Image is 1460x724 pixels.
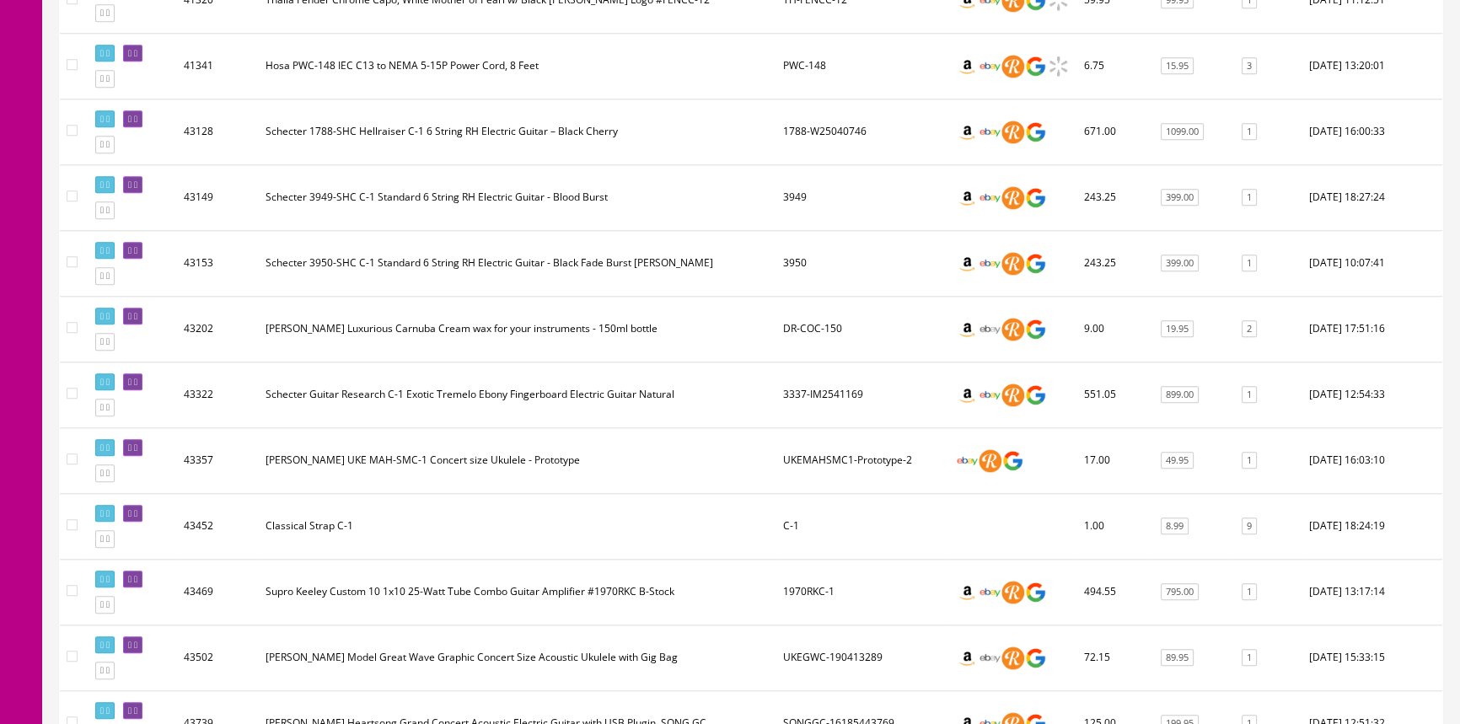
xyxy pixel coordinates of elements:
td: 2025-08-13 18:24:19 [1302,493,1442,559]
img: ebay [979,383,1001,406]
a: 2 [1242,320,1257,338]
img: amazon [956,121,979,143]
a: 49.95 [1161,452,1194,469]
td: 1788-W25040746 [776,99,949,164]
td: 3949 [776,164,949,230]
img: reverb [1001,252,1024,275]
a: 399.00 [1161,189,1199,206]
td: Classical Strap C-1 [259,493,776,559]
img: reverb [979,449,1001,472]
td: 671.00 [1077,99,1150,164]
td: DR-COC-150 [776,296,949,362]
img: amazon [956,383,979,406]
td: 2025-07-22 10:07:41 [1302,230,1442,296]
td: 43202 [177,296,259,362]
td: 43153 [177,230,259,296]
td: 2025-07-23 17:51:16 [1302,296,1442,362]
td: Supro Keeley Custom 10 1x10 25-Watt Tube Combo Guitar Amplifier #1970RKC B-Stock [259,559,776,625]
a: 1 [1242,189,1257,206]
td: 243.25 [1077,230,1150,296]
a: 1 [1242,649,1257,667]
img: reverb [1001,121,1024,143]
td: 43469 [177,559,259,625]
img: ebay [979,252,1001,275]
td: Schecter Guitar Research C-1 Exotic Tremelo Ebony Fingerboard Electric Guitar Natural [259,362,776,427]
a: 3 [1242,57,1257,75]
td: 1970RKC-1 [776,559,949,625]
td: 2025-08-15 15:33:15 [1302,625,1442,690]
td: Luna UKE MAH-SMC-1 Concert size Ukulele - Prototype [259,427,776,493]
td: 3950 [776,230,949,296]
td: 43322 [177,362,259,427]
img: reverb [1001,186,1024,209]
td: Luna Model Great Wave Graphic Concert Size Acoustic Ukulele with Gig Bag [259,625,776,690]
td: 1.00 [1077,493,1150,559]
td: 2025-07-21 18:27:24 [1302,164,1442,230]
td: Schecter 1788-SHC Hellraiser C-1 6 String RH Electric Guitar – Black Cherry [259,99,776,164]
img: reverb [1001,383,1024,406]
td: 72.15 [1077,625,1150,690]
a: 15.95 [1161,57,1194,75]
td: 2025-02-15 13:20:01 [1302,33,1442,99]
a: 9 [1242,518,1257,535]
img: ebay [979,646,1001,669]
td: 2025-07-21 16:00:33 [1302,99,1442,164]
img: ebay [979,186,1001,209]
a: 1 [1242,583,1257,601]
img: ebay [979,318,1001,341]
td: 17.00 [1077,427,1150,493]
a: 795.00 [1161,583,1199,601]
td: Schecter 3949-SHC C-1 Standard 6 String RH Electric Guitar - Blood Burst [259,164,776,230]
td: 2025-08-14 13:17:14 [1302,559,1442,625]
img: amazon [956,186,979,209]
td: Hosa PWC-148 IEC C13 to NEMA 5-15P Power Cord, 8 Feet [259,33,776,99]
img: amazon [956,318,979,341]
a: 1 [1242,255,1257,272]
td: Dr Liston's Luxurious Carnuba Cream wax for your instruments - 150ml bottle [259,296,776,362]
img: amazon [956,581,979,603]
td: 41341 [177,33,259,99]
td: Schecter 3950-SHC C-1 Standard 6 String RH Electric Guitar - Black Fade Burst Burl [259,230,776,296]
a: 89.95 [1161,649,1194,667]
a: 399.00 [1161,255,1199,272]
td: 494.55 [1077,559,1150,625]
td: 243.25 [1077,164,1150,230]
td: UKEMAHSMC1-Prototype-2 [776,427,949,493]
td: 3337-IM2541169 [776,362,949,427]
a: 8.99 [1161,518,1189,535]
img: google_shopping [1024,646,1047,669]
img: google_shopping [1024,581,1047,603]
td: 9.00 [1077,296,1150,362]
td: C-1 [776,493,949,559]
td: UKEGWC-190413289 [776,625,949,690]
a: 1 [1242,452,1257,469]
img: reverb [1001,55,1024,78]
a: 1 [1242,386,1257,404]
a: 899.00 [1161,386,1199,404]
td: 2025-08-05 12:54:33 [1302,362,1442,427]
td: 2025-08-06 16:03:10 [1302,427,1442,493]
img: reverb [1001,646,1024,669]
a: 19.95 [1161,320,1194,338]
td: 43357 [177,427,259,493]
td: 43502 [177,625,259,690]
img: reverb [1001,318,1024,341]
td: 43149 [177,164,259,230]
img: ebay [979,55,1001,78]
img: reverb [1001,581,1024,603]
img: walmart [1047,55,1070,78]
img: google_shopping [1001,449,1024,472]
img: amazon [956,252,979,275]
img: amazon [956,55,979,78]
td: 551.05 [1077,362,1150,427]
img: ebay [979,581,1001,603]
td: 6.75 [1077,33,1150,99]
td: 43128 [177,99,259,164]
td: 43452 [177,493,259,559]
img: ebay [979,121,1001,143]
a: 1099.00 [1161,123,1204,141]
td: PWC-148 [776,33,949,99]
img: amazon [956,646,979,669]
img: google_shopping [1024,252,1047,275]
img: google_shopping [1024,383,1047,406]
